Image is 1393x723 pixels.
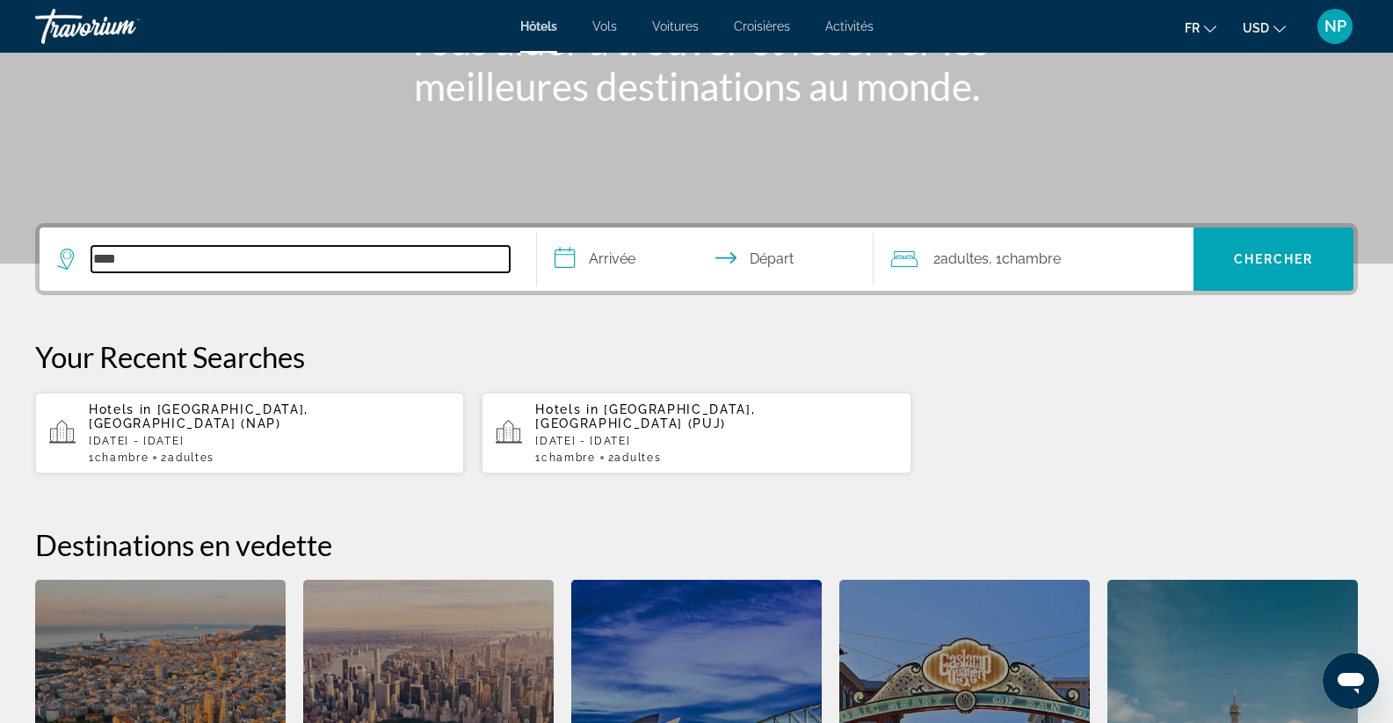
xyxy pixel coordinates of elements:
[541,452,596,464] span: Chambre
[535,402,599,416] span: Hotels in
[1193,228,1353,291] button: Search
[535,452,595,464] span: 1
[1324,18,1346,35] span: NP
[520,19,557,33] a: Hôtels
[1002,250,1061,267] span: Chambre
[35,4,211,49] a: Travorium
[592,19,617,33] a: Vols
[1234,252,1314,266] span: Chercher
[535,402,755,430] span: [GEOGRAPHIC_DATA], [GEOGRAPHIC_DATA] (PUJ)
[535,435,896,447] p: [DATE] - [DATE]
[933,247,989,271] span: 2
[89,452,149,464] span: 1
[89,402,308,430] span: [GEOGRAPHIC_DATA], [GEOGRAPHIC_DATA] (NAP)
[940,250,989,267] span: Adultes
[89,402,152,416] span: Hotels in
[652,19,699,33] a: Voitures
[482,392,911,474] button: Hotels in [GEOGRAPHIC_DATA], [GEOGRAPHIC_DATA] (PUJ)[DATE] - [DATE]1Chambre2Adultes
[35,392,464,474] button: Hotels in [GEOGRAPHIC_DATA], [GEOGRAPHIC_DATA] (NAP)[DATE] - [DATE]1Chambre2Adultes
[825,19,874,33] a: Activités
[1323,653,1379,709] iframe: Bouton de lancement de la fenêtre de messagerie
[91,246,510,272] input: Search hotel destination
[608,452,661,464] span: 2
[35,339,1358,374] p: Your Recent Searches
[161,452,214,464] span: 2
[537,228,874,291] button: Select check in and out date
[874,228,1193,291] button: Travelers: 2 adults, 0 children
[95,452,149,464] span: Chambre
[168,452,214,464] span: Adultes
[367,18,1027,109] h1: Vous aider à trouver et réserver les meilleures destinations au monde.
[40,228,1353,291] div: Search widget
[1312,8,1358,45] button: User Menu
[614,452,661,464] span: Adultes
[89,435,450,447] p: [DATE] - [DATE]
[35,527,1358,562] h2: Destinations en vedette
[734,19,790,33] a: Croisières
[1185,15,1216,40] button: Change language
[1185,21,1200,35] span: fr
[989,247,1061,271] span: , 1
[1243,15,1286,40] button: Change currency
[1243,21,1269,35] span: USD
